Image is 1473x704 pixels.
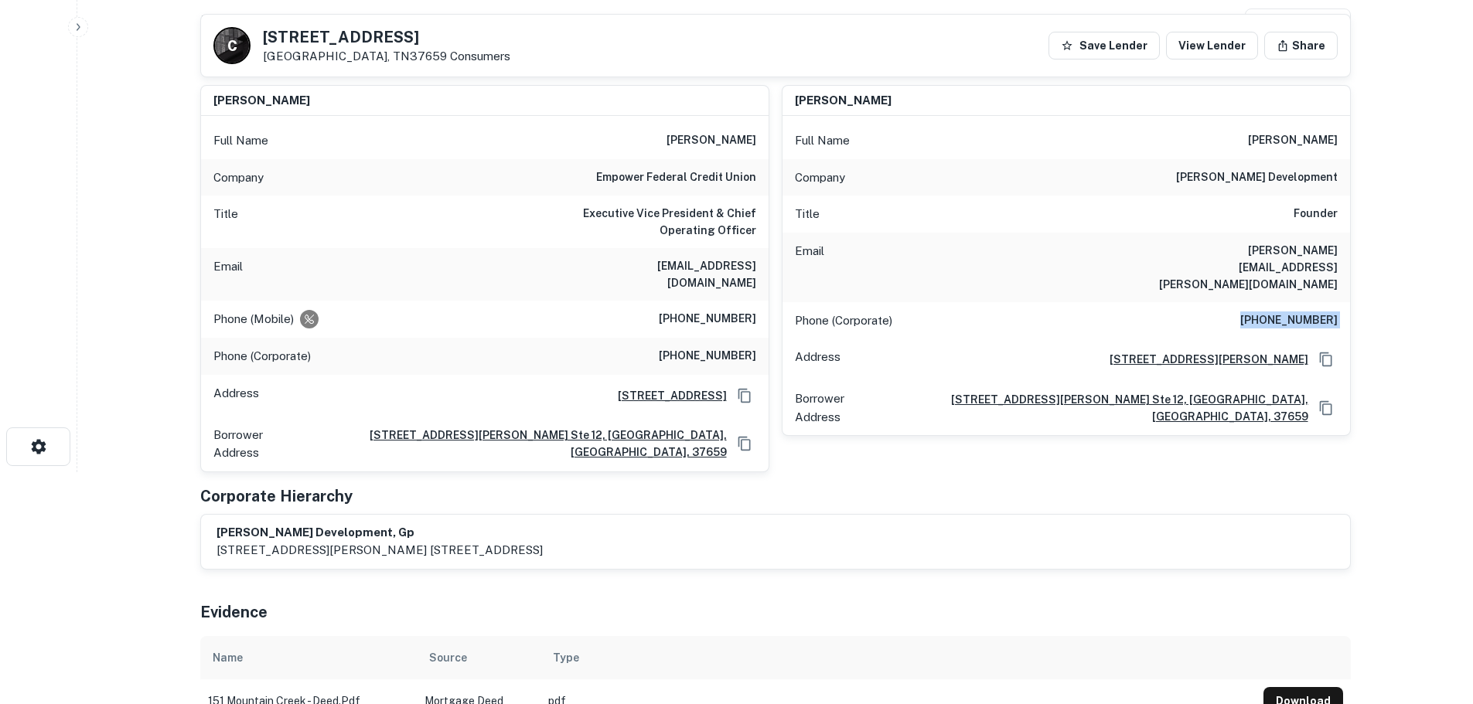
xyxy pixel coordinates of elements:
[667,131,756,150] h6: [PERSON_NAME]
[213,648,243,667] div: Name
[417,636,540,679] th: Source
[1240,311,1338,330] h6: [PHONE_NUMBER]
[1152,242,1338,293] h6: [PERSON_NAME][EMAIL_ADDRESS][PERSON_NAME][DOMAIN_NAME]
[571,205,756,239] h6: Executive Vice President & Chief Operating Officer
[733,384,756,407] button: Copy Address
[213,92,310,110] h6: [PERSON_NAME]
[299,427,726,461] a: [STREET_ADDRESS][PERSON_NAME] ste 12, [GEOGRAPHIC_DATA], [GEOGRAPHIC_DATA], 37659
[659,310,756,328] h6: [PHONE_NUMBER]
[217,524,543,542] h6: [PERSON_NAME] development, gp
[795,205,820,223] p: Title
[213,310,294,328] p: Phone (Mobile)
[1248,131,1338,150] h6: [PERSON_NAME]
[1264,32,1338,60] button: Share
[659,347,756,366] h6: [PHONE_NUMBER]
[213,347,311,366] p: Phone (Corporate)
[213,257,243,291] p: Email
[596,168,756,187] h6: empower federal credit union
[200,636,417,679] th: Name
[263,49,510,63] p: [GEOGRAPHIC_DATA], TN37659
[795,348,840,371] p: Address
[795,389,875,426] p: Borrower Address
[1166,32,1258,60] a: View Lender
[213,168,264,187] p: Company
[200,9,320,36] h4: Buyer Details
[1097,351,1308,368] a: [STREET_ADDRESS][PERSON_NAME]
[200,600,268,624] h5: Evidence
[213,27,251,64] a: C
[1176,168,1338,187] h6: [PERSON_NAME] development
[450,49,510,63] a: Consumers
[1314,396,1338,420] button: Copy Address
[213,426,294,462] p: Borrower Address
[795,92,892,110] h6: [PERSON_NAME]
[213,384,259,407] p: Address
[733,432,756,455] button: Copy Address
[213,131,268,150] p: Full Name
[217,541,543,559] p: [STREET_ADDRESS][PERSON_NAME] [STREET_ADDRESS]
[553,648,579,667] div: Type
[881,391,1308,425] a: [STREET_ADDRESS][PERSON_NAME] ste 12, [GEOGRAPHIC_DATA], [GEOGRAPHIC_DATA], 37659
[1048,32,1160,60] button: Save Lender
[795,131,850,150] p: Full Name
[795,168,845,187] p: Company
[300,310,319,328] div: Requests to not be contacted at this number
[200,485,353,508] h5: Corporate Hierarchy
[213,205,238,239] p: Title
[1396,580,1473,655] iframe: Chat Widget
[263,29,510,45] h5: [STREET_ADDRESS]
[227,36,236,56] p: C
[795,242,824,293] p: Email
[605,387,727,404] a: [STREET_ADDRESS]
[540,636,1256,679] th: Type
[795,311,892,330] p: Phone (Corporate)
[571,257,756,291] h6: [EMAIL_ADDRESS][DOMAIN_NAME]
[429,648,467,667] div: Source
[1294,205,1338,223] h6: Founder
[1314,348,1338,371] button: Copy Address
